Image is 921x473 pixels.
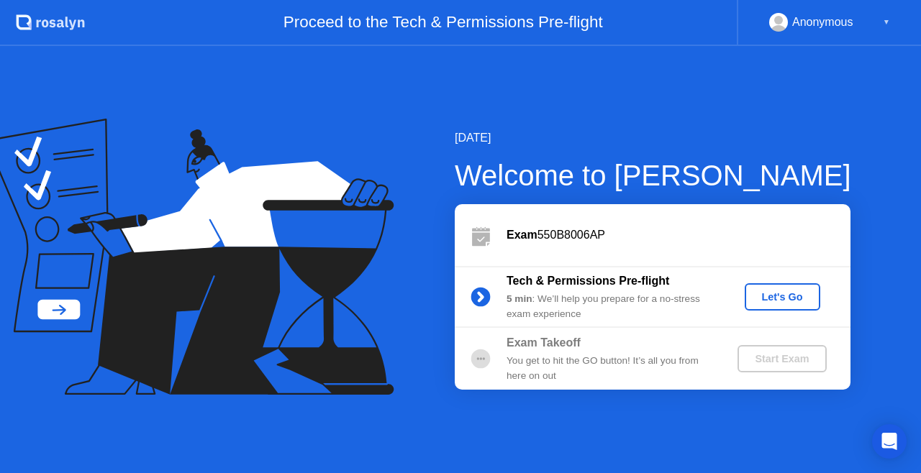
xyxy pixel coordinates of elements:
div: Let's Go [750,291,815,303]
b: 5 min [507,293,532,304]
div: Welcome to [PERSON_NAME] [455,154,851,197]
div: You get to hit the GO button! It’s all you from here on out [507,354,714,383]
div: ▼ [883,13,890,32]
div: Start Exam [743,353,820,364]
b: Exam Takeoff [507,336,581,349]
div: Anonymous [792,13,853,32]
b: Tech & Permissions Pre-flight [507,275,669,287]
div: [DATE] [455,129,851,147]
div: : We’ll help you prepare for a no-stress exam experience [507,292,714,321]
button: Start Exam [738,345,826,372]
div: Open Intercom Messenger [872,424,907,459]
button: Let's Go [745,283,820,311]
div: 550B8006AP [507,226,850,244]
b: Exam [507,229,537,241]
